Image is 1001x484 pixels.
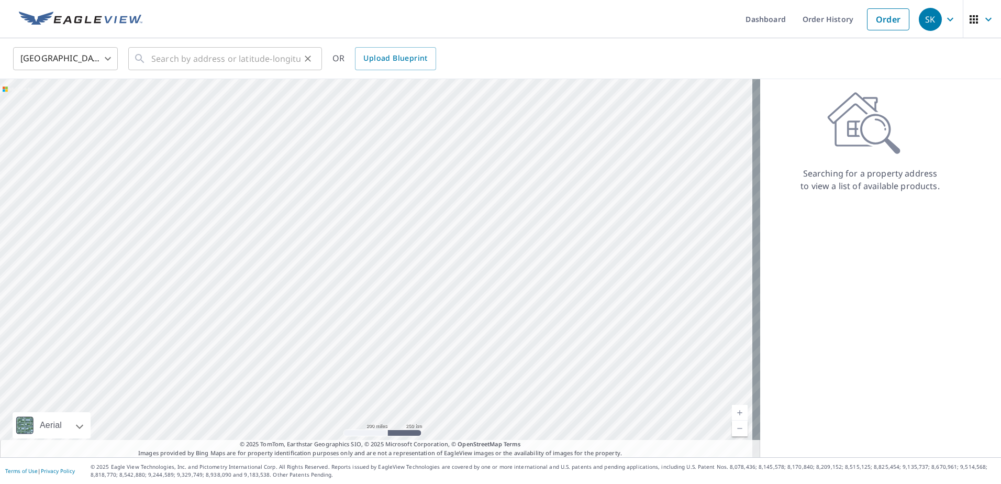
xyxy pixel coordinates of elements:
a: Terms of Use [5,467,38,475]
a: OpenStreetMap [458,440,502,448]
div: OR [332,47,436,70]
a: Privacy Policy [41,467,75,475]
a: Current Level 5, Zoom Out [732,421,748,436]
div: SK [919,8,942,31]
div: Aerial [13,412,91,438]
img: EV Logo [19,12,142,27]
div: [GEOGRAPHIC_DATA] [13,44,118,73]
a: Current Level 5, Zoom In [732,405,748,421]
p: | [5,468,75,474]
p: Searching for a property address to view a list of available products. [800,167,940,192]
p: © 2025 Eagle View Technologies, Inc. and Pictometry International Corp. All Rights Reserved. Repo... [91,463,996,479]
span: © 2025 TomTom, Earthstar Geographics SIO, © 2025 Microsoft Corporation, © [240,440,521,449]
button: Clear [301,51,315,66]
a: Terms [504,440,521,448]
a: Upload Blueprint [355,47,436,70]
input: Search by address or latitude-longitude [151,44,301,73]
span: Upload Blueprint [363,52,427,65]
a: Order [867,8,909,30]
div: Aerial [37,412,65,438]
